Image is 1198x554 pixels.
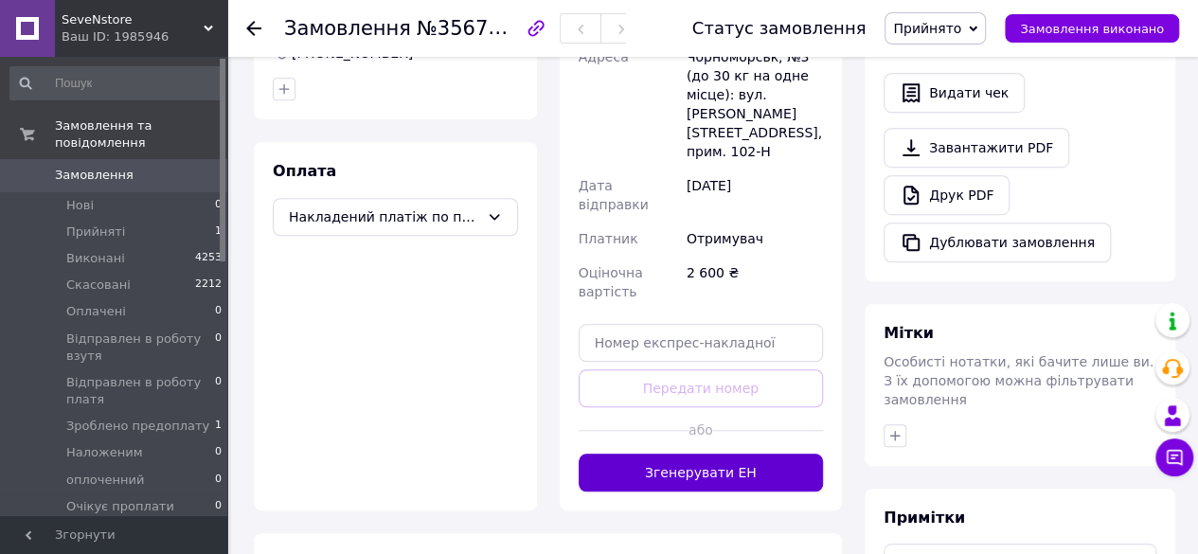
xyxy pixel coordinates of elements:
span: Прийнято [893,21,961,36]
span: оплоченний [66,472,144,489]
span: або [688,420,713,439]
span: Нові [66,197,94,214]
span: 0 [215,498,222,515]
span: Виконані [66,250,125,267]
span: 0 [215,374,222,408]
span: Наложеним [66,444,142,461]
span: Скасовані [66,277,131,294]
span: 0 [215,331,222,365]
button: Дублювати замовлення [884,223,1111,262]
div: Чорноморськ, №3 (до 30 кг на одне місце): вул. [PERSON_NAME][STREET_ADDRESS], прим. 102-Н [683,40,827,169]
button: Чат з покупцем [1155,438,1193,476]
span: 1 [215,223,222,241]
span: SeveNstore [62,11,204,28]
a: Завантажити PDF [884,128,1069,168]
span: Відправлен в роботу взутя [66,331,215,365]
span: 4253 [195,250,222,267]
span: 2212 [195,277,222,294]
span: Прийняті [66,223,125,241]
input: Пошук [9,66,224,100]
div: Ваш ID: 1985946 [62,28,227,45]
span: Очікує проплати [66,498,174,515]
div: [DATE] [683,169,827,222]
span: 0 [215,472,222,489]
span: Замовлення та повідомлення [55,117,227,152]
span: Мітки [884,324,934,342]
div: Повернутися назад [246,19,261,38]
div: Статус замовлення [692,19,867,38]
span: №356701913 [417,16,551,40]
span: Зроблено предоплату [66,418,209,435]
span: Примітки [884,509,965,527]
span: Особисті нотатки, які бачите лише ви. З їх допомогою можна фільтрувати замовлення [884,354,1153,407]
span: Замовлення [55,167,134,184]
div: 2 600 ₴ [683,256,827,309]
div: Отримувач [683,222,827,256]
span: 1 [215,418,222,435]
button: Згенерувати ЕН [579,454,824,491]
span: Оплачені [66,303,126,320]
span: Дата відправки [579,178,649,212]
span: Замовлення виконано [1020,22,1164,36]
span: Відправлен в роботу платя [66,374,215,408]
span: Платник [579,231,638,246]
span: Накладений платіж по передоплаті [289,206,479,227]
span: Оціночна вартість [579,265,643,299]
span: Оплата [273,162,336,180]
span: Адреса [579,49,629,64]
span: Замовлення [284,17,411,40]
span: 0 [215,303,222,320]
button: Видати чек [884,73,1025,113]
button: Замовлення виконано [1005,14,1179,43]
a: Друк PDF [884,175,1010,215]
input: Номер експрес-накладної [579,324,824,362]
span: 0 [215,197,222,214]
span: 0 [215,444,222,461]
